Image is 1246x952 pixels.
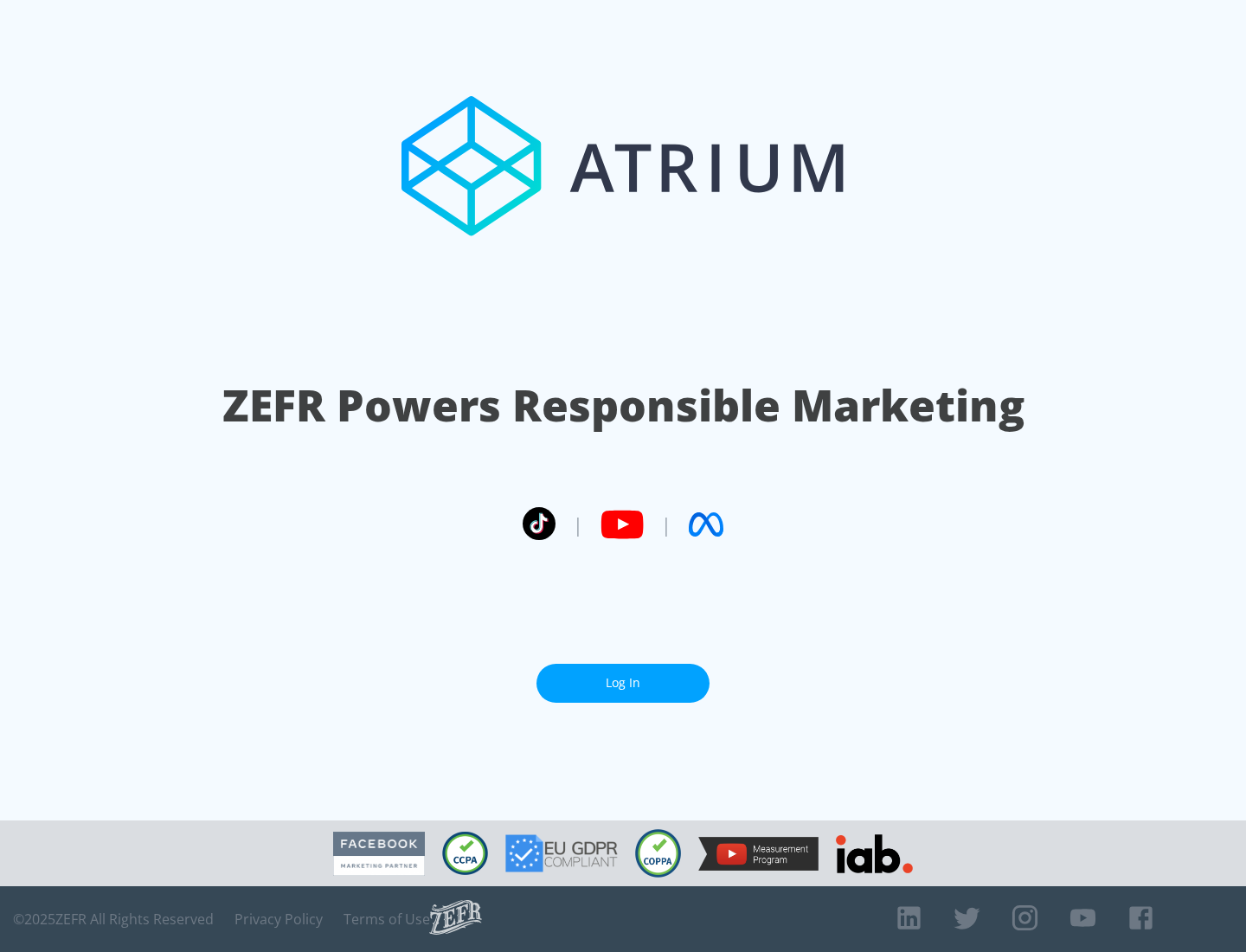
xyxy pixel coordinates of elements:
img: CCPA Compliant [442,832,488,875]
span: | [573,511,583,537]
span: | [661,511,671,537]
img: Facebook Marketing Partner [333,832,425,876]
h1: ZEFR Powers Responsible Marketing [222,376,1024,435]
img: IAB [836,834,913,873]
a: Log In [536,664,710,703]
span: © 2025 ZEFR All Rights Reserved [13,910,214,928]
img: COPPA Compliant [635,829,681,878]
a: Terms of Use [344,910,430,928]
img: GDPR Compliant [505,834,618,872]
a: Privacy Policy [234,910,323,928]
img: YouTube Measurement Program [698,837,819,871]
